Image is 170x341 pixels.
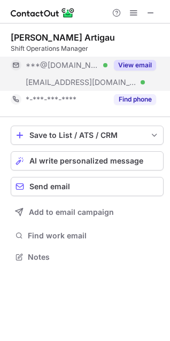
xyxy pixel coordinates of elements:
span: AI write personalized message [29,157,143,165]
span: ***@[DOMAIN_NAME] [26,60,99,70]
button: Reveal Button [114,94,156,105]
div: [PERSON_NAME] Artigau [11,32,115,43]
button: Find work email [11,228,164,243]
div: Shift Operations Manager [11,44,164,53]
span: Find work email [28,231,159,241]
span: Add to email campaign [29,208,114,216]
button: AI write personalized message [11,151,164,170]
button: Reveal Button [114,60,156,71]
span: [EMAIL_ADDRESS][DOMAIN_NAME] [26,77,137,87]
div: Save to List / ATS / CRM [29,131,145,139]
button: Send email [11,177,164,196]
button: Notes [11,250,164,265]
button: Add to email campaign [11,203,164,222]
img: ContactOut v5.3.10 [11,6,75,19]
span: Send email [29,182,70,191]
button: save-profile-one-click [11,126,164,145]
span: Notes [28,252,159,262]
